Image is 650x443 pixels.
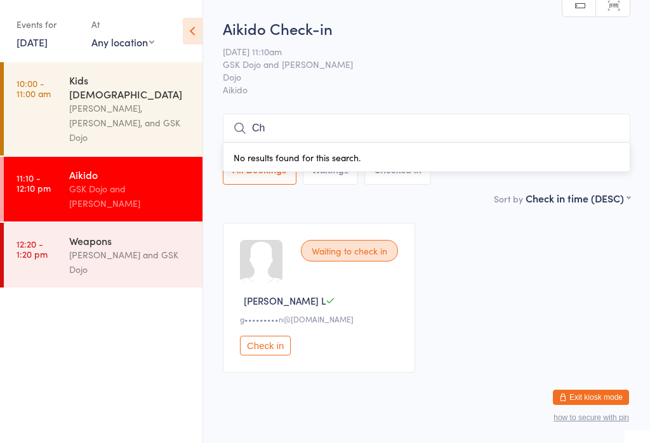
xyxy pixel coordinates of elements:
a: [DATE] [17,35,48,49]
div: g•••••••••n@[DOMAIN_NAME] [240,314,402,324]
span: Dojo [223,70,611,83]
button: Exit kiosk mode [553,390,629,405]
div: Aikido [69,168,192,182]
time: 11:10 - 12:10 pm [17,173,51,193]
button: Check in [240,336,291,355]
time: 12:20 - 1:20 pm [17,239,48,259]
div: [PERSON_NAME], [PERSON_NAME], and GSK Dojo [69,101,192,145]
span: Aikido [223,83,630,96]
div: Kids [DEMOGRAPHIC_DATA] [69,73,192,101]
label: Sort by [494,192,523,205]
a: 10:00 -11:00 amKids [DEMOGRAPHIC_DATA][PERSON_NAME], [PERSON_NAME], and GSK Dojo [4,62,202,155]
button: how to secure with pin [554,413,629,422]
div: [PERSON_NAME] and GSK Dojo [69,248,192,277]
a: 12:20 -1:20 pmWeapons[PERSON_NAME] and GSK Dojo [4,223,202,288]
div: GSK Dojo and [PERSON_NAME] [69,182,192,211]
div: Waiting to check in [301,240,398,261]
div: Weapons [69,234,192,248]
a: 11:10 -12:10 pmAikidoGSK Dojo and [PERSON_NAME] [4,157,202,221]
div: Check in time (DESC) [526,191,630,205]
span: GSK Dojo and [PERSON_NAME] [223,58,611,70]
div: No results found for this search. [223,143,630,172]
input: Search [223,114,630,143]
span: [PERSON_NAME] L [244,294,326,307]
div: Any location [91,35,154,49]
div: At [91,14,154,35]
h2: Aikido Check-in [223,18,630,39]
span: [DATE] 11:10am [223,45,611,58]
div: Events for [17,14,79,35]
time: 10:00 - 11:00 am [17,78,51,98]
